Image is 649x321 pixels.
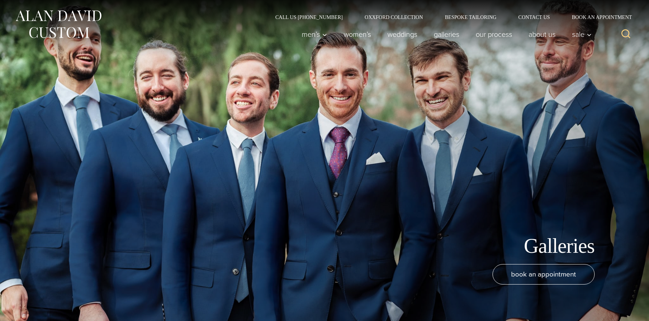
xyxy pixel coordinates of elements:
[617,26,635,43] button: View Search Form
[520,27,564,42] a: About Us
[15,8,102,40] img: Alan David Custom
[524,234,595,258] h1: Galleries
[561,15,634,20] a: Book an Appointment
[379,27,425,42] a: weddings
[434,15,507,20] a: Bespoke Tailoring
[492,264,595,285] a: book an appointment
[507,15,561,20] a: Contact Us
[425,27,467,42] a: Galleries
[354,15,434,20] a: Oxxford Collection
[293,27,595,42] nav: Primary Navigation
[264,15,635,20] nav: Secondary Navigation
[335,27,379,42] a: Women’s
[302,31,327,38] span: Men’s
[264,15,354,20] a: Call Us [PHONE_NUMBER]
[467,27,520,42] a: Our Process
[511,269,576,279] span: book an appointment
[572,31,592,38] span: Sale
